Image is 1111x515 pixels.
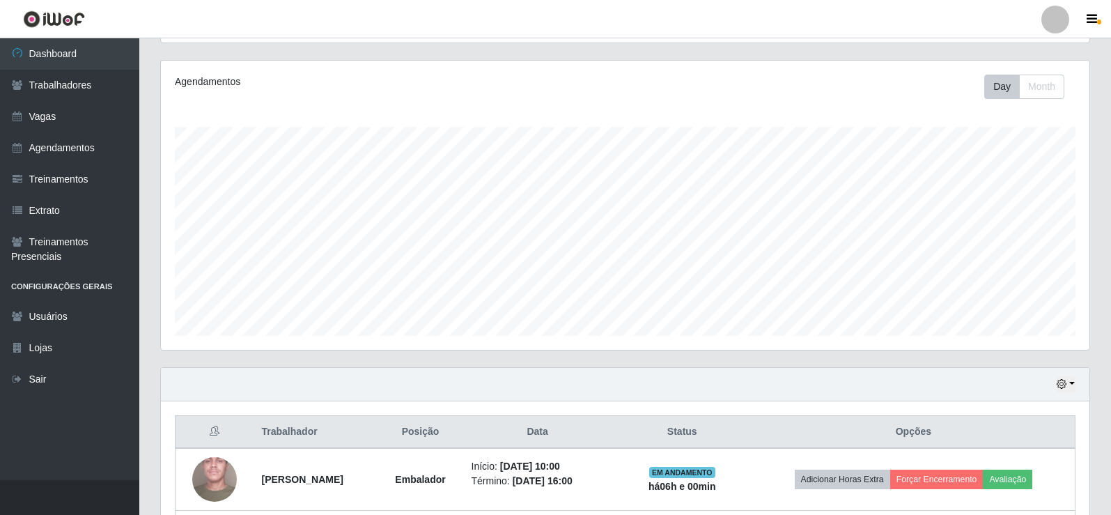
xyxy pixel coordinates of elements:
[472,459,604,474] li: Início:
[795,470,890,489] button: Adicionar Horas Extra
[378,416,463,449] th: Posição
[984,75,1020,99] button: Day
[984,75,1075,99] div: Toolbar with button groups
[1019,75,1064,99] button: Month
[648,481,716,492] strong: há 06 h e 00 min
[500,461,560,472] time: [DATE] 10:00
[23,10,85,28] img: CoreUI Logo
[612,416,752,449] th: Status
[254,416,378,449] th: Trabalhador
[513,475,573,486] time: [DATE] 16:00
[262,474,343,485] strong: [PERSON_NAME]
[983,470,1032,489] button: Avaliação
[463,416,612,449] th: Data
[175,75,538,89] div: Agendamentos
[752,416,1075,449] th: Opções
[984,75,1064,99] div: First group
[890,470,984,489] button: Forçar Encerramento
[395,474,445,485] strong: Embalador
[472,474,604,489] li: Término:
[649,467,715,478] span: EM ANDAMENTO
